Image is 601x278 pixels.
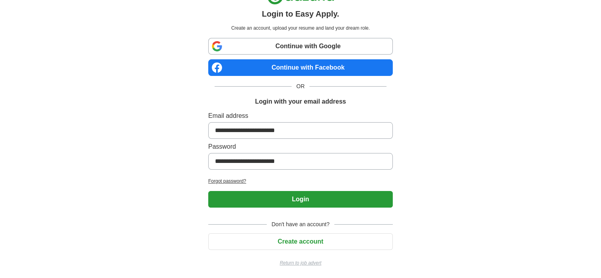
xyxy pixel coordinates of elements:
[267,220,334,229] span: Don't have an account?
[292,82,309,91] span: OR
[208,38,393,55] a: Continue with Google
[208,238,393,245] a: Create account
[208,111,393,121] label: Email address
[208,59,393,76] a: Continue with Facebook
[208,191,393,208] button: Login
[210,25,391,32] p: Create an account, upload your resume and land your dream role.
[208,259,393,267] a: Return to job advert
[255,97,346,106] h1: Login with your email address
[208,142,393,151] label: Password
[208,233,393,250] button: Create account
[262,8,339,20] h1: Login to Easy Apply.
[208,178,393,185] a: Forgot password?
